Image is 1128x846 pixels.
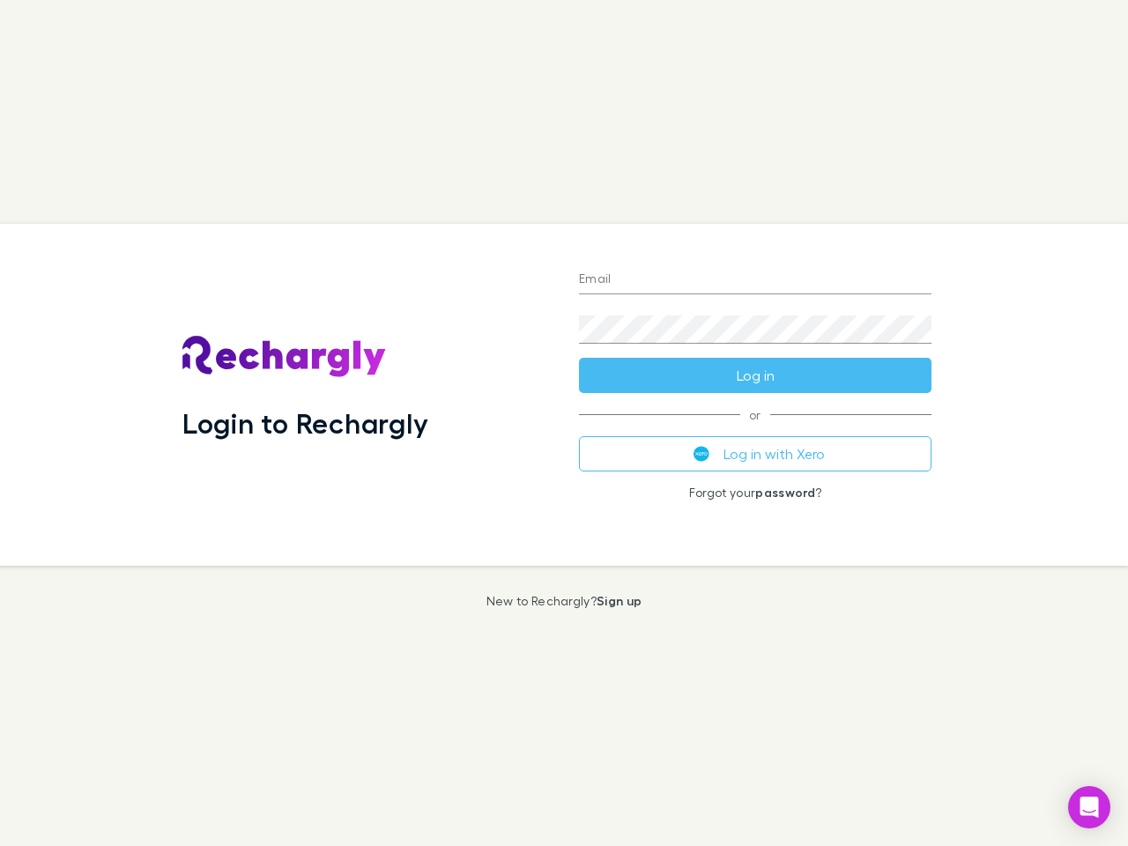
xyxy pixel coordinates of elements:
img: Xero's logo [694,446,709,462]
div: Open Intercom Messenger [1068,786,1110,828]
p: Forgot your ? [579,486,931,500]
span: or [579,414,931,415]
button: Log in [579,358,931,393]
a: password [755,485,815,500]
button: Log in with Xero [579,436,931,471]
p: New to Rechargly? [486,594,642,608]
h1: Login to Rechargly [182,406,428,440]
a: Sign up [597,593,642,608]
img: Rechargly's Logo [182,336,387,378]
